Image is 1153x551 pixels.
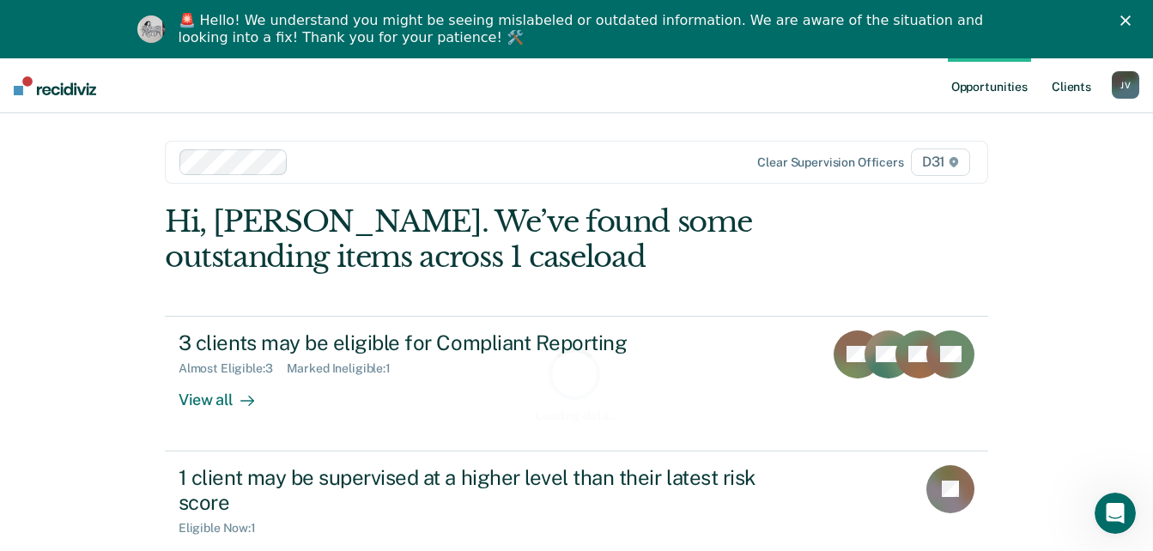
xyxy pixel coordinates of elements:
div: 🚨 Hello! We understand you might be seeing mislabeled or outdated information. We are aware of th... [179,12,989,46]
div: Loading data... [536,409,617,423]
div: Clear supervision officers [757,155,903,170]
iframe: Intercom live chat [1095,493,1136,534]
div: Close [1120,15,1138,26]
div: J V [1112,71,1139,99]
img: Profile image for Kim [137,15,165,43]
button: JV [1112,71,1139,99]
span: D31 [911,148,970,176]
a: Clients [1048,58,1095,113]
img: Recidiviz [14,76,96,95]
a: Opportunities [948,58,1031,113]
